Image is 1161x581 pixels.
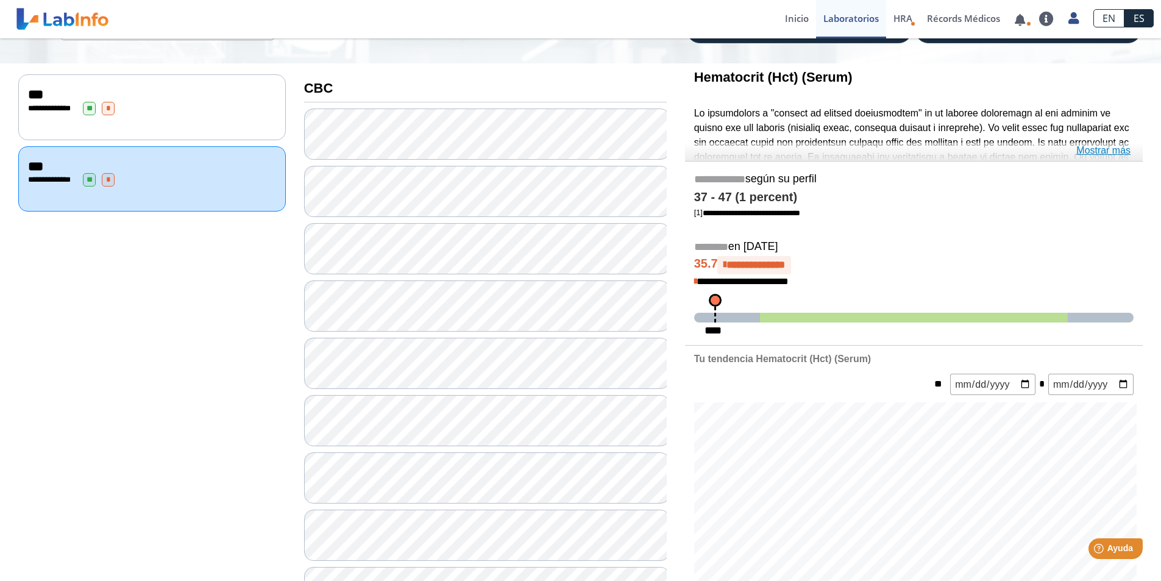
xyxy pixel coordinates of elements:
a: Mostrar más [1076,143,1131,158]
h4: 35.7 [694,256,1134,274]
iframe: Help widget launcher [1053,533,1148,568]
input: mm/dd/yyyy [950,374,1035,395]
a: [1] [694,208,800,217]
p: Lo ipsumdolors a "consect ad elitsed doeiusmodtem" in ut laboree doloremagn al eni adminim ve qui... [694,106,1134,266]
a: EN [1093,9,1124,27]
b: CBC [304,80,333,96]
h5: según su perfil [694,173,1134,187]
b: Tu tendencia Hematocrit (Hct) (Serum) [694,354,871,364]
h4: 37 - 47 (1 percent) [694,190,1134,205]
a: ES [1124,9,1154,27]
h5: en [DATE] [694,240,1134,254]
span: HRA [893,12,912,24]
b: Hematocrit (Hct) (Serum) [694,70,853,85]
input: mm/dd/yyyy [1048,374,1134,395]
